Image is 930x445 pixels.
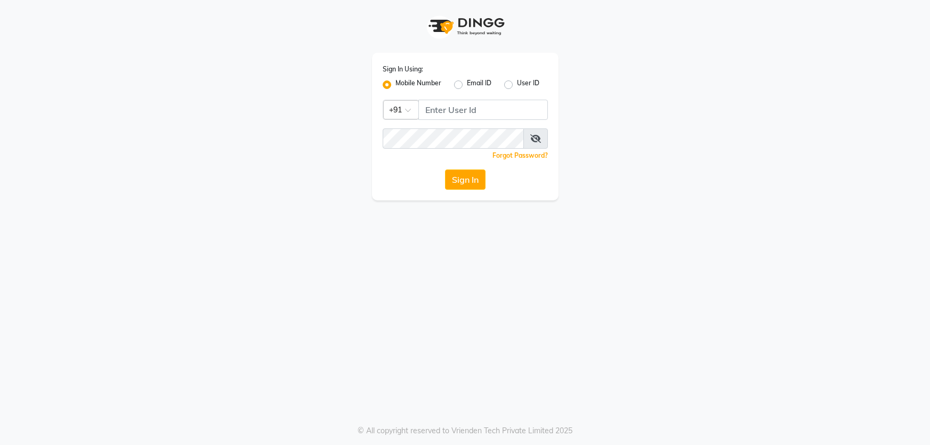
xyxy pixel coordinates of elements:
[395,78,441,91] label: Mobile Number
[517,78,539,91] label: User ID
[467,78,491,91] label: Email ID
[423,11,508,42] img: logo1.svg
[383,64,423,74] label: Sign In Using:
[445,169,486,190] button: Sign In
[383,128,524,149] input: Username
[418,100,548,120] input: Username
[492,151,548,159] a: Forgot Password?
